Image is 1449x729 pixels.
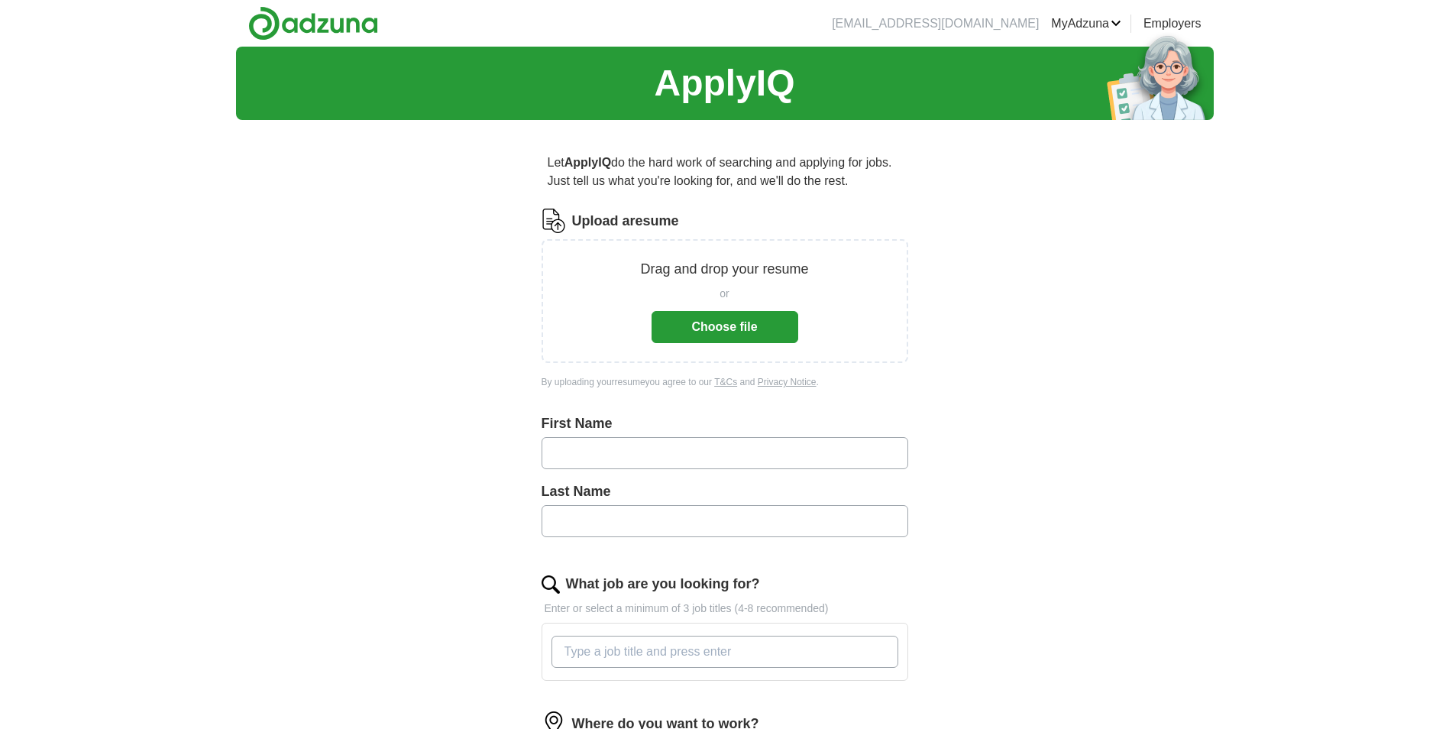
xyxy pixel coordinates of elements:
[640,259,808,280] p: Drag and drop your resume
[566,574,760,595] label: What job are you looking for?
[542,481,908,502] label: Last Name
[542,413,908,434] label: First Name
[542,209,566,233] img: CV Icon
[1051,15,1121,33] a: MyAdzuna
[564,156,611,169] strong: ApplyIQ
[758,377,817,387] a: Privacy Notice
[542,375,908,389] div: By uploading your resume you agree to our and .
[542,601,908,617] p: Enter or select a minimum of 3 job titles (4-8 recommended)
[1143,15,1202,33] a: Employers
[551,636,898,668] input: Type a job title and press enter
[542,147,908,196] p: Let do the hard work of searching and applying for jobs. Just tell us what you're looking for, an...
[654,56,794,111] h1: ApplyIQ
[572,211,679,232] label: Upload a resume
[714,377,737,387] a: T&Cs
[720,286,729,302] span: or
[832,15,1039,33] li: [EMAIL_ADDRESS][DOMAIN_NAME]
[652,311,798,343] button: Choose file
[248,6,378,40] img: Adzuna logo
[542,575,560,594] img: search.png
